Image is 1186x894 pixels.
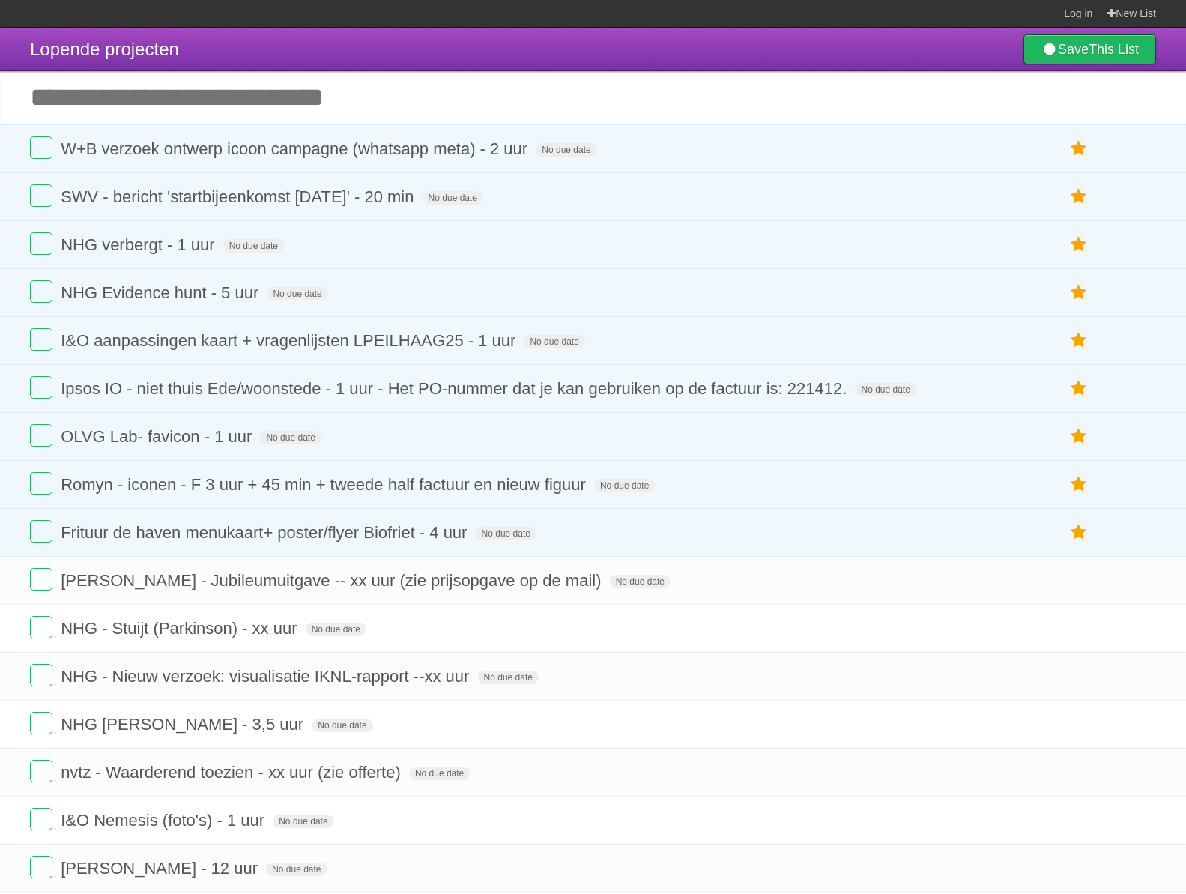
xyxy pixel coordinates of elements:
[61,667,473,686] span: NHG - Nieuw verzoek: visualisatie IKNL-rapport --xx uur
[30,424,52,447] label: Done
[30,856,52,878] label: Done
[267,287,327,300] span: No due date
[1089,42,1139,57] b: This List
[61,619,300,638] span: NHG - Stuijt (Parkinson) - xx uur
[30,808,52,830] label: Done
[61,427,255,446] span: OLVG Lab- favicon - 1 uur
[30,664,52,686] label: Done
[30,232,52,255] label: Done
[1065,328,1093,353] label: Star task
[30,760,52,782] label: Done
[1065,424,1093,449] label: Star task
[30,376,52,399] label: Done
[30,280,52,303] label: Done
[1065,280,1093,305] label: Star task
[273,815,333,828] span: No due date
[1023,34,1156,64] a: SaveThis List
[1065,232,1093,257] label: Star task
[30,184,52,207] label: Done
[312,719,372,732] span: No due date
[30,328,52,351] label: Done
[610,575,671,588] span: No due date
[1065,520,1093,545] label: Star task
[61,235,218,254] span: NHG verbergt - 1 uur
[1065,376,1093,401] label: Star task
[30,136,52,159] label: Done
[61,715,307,734] span: NHG [PERSON_NAME] - 3,5 uur
[536,143,596,157] span: No due date
[61,571,605,590] span: [PERSON_NAME] - Jubileumuitgave -- xx uur (zie prijsopgave op de mail)
[30,616,52,638] label: Done
[594,479,655,492] span: No due date
[30,472,52,495] label: Done
[1065,136,1093,161] label: Star task
[30,39,179,59] span: Lopende projecten
[61,379,850,398] span: Ipsos IO - niet thuis Ede/woonstede - 1 uur - Het PO-nummer dat je kan gebruiken op de factuur is...
[524,335,584,348] span: No due date
[1065,472,1093,497] label: Star task
[478,671,539,684] span: No due date
[61,763,405,782] span: nvtz - Waarderend toezien - xx uur (zie offerte)
[476,527,536,540] span: No due date
[260,431,321,444] span: No due date
[30,520,52,543] label: Done
[61,475,590,494] span: Romyn - iconen - F 3 uur + 45 min + tweede half factuur en nieuw figuur
[1065,184,1093,209] label: Star task
[266,863,327,876] span: No due date
[61,859,261,878] span: [PERSON_NAME] - 12 uur
[306,623,366,636] span: No due date
[61,139,531,158] span: W+B verzoek ontwerp icoon campagne (whatsapp meta) - 2 uur
[61,187,417,206] span: SWV - bericht 'startbijeenkomst [DATE]' - 20 min
[61,811,268,830] span: I&O Nemesis (foto's) - 1 uur
[61,331,519,350] span: I&O aanpassingen kaart + vragenlijsten LPEILHAAG25 - 1 uur
[409,767,470,780] span: No due date
[30,568,52,591] label: Done
[61,523,471,542] span: Frituur de haven menukaart+ poster/flyer Biofriet - 4 uur
[223,239,284,253] span: No due date
[61,283,262,302] span: NHG Evidence hunt - 5 uur
[423,191,483,205] span: No due date
[30,712,52,734] label: Done
[855,383,916,396] span: No due date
